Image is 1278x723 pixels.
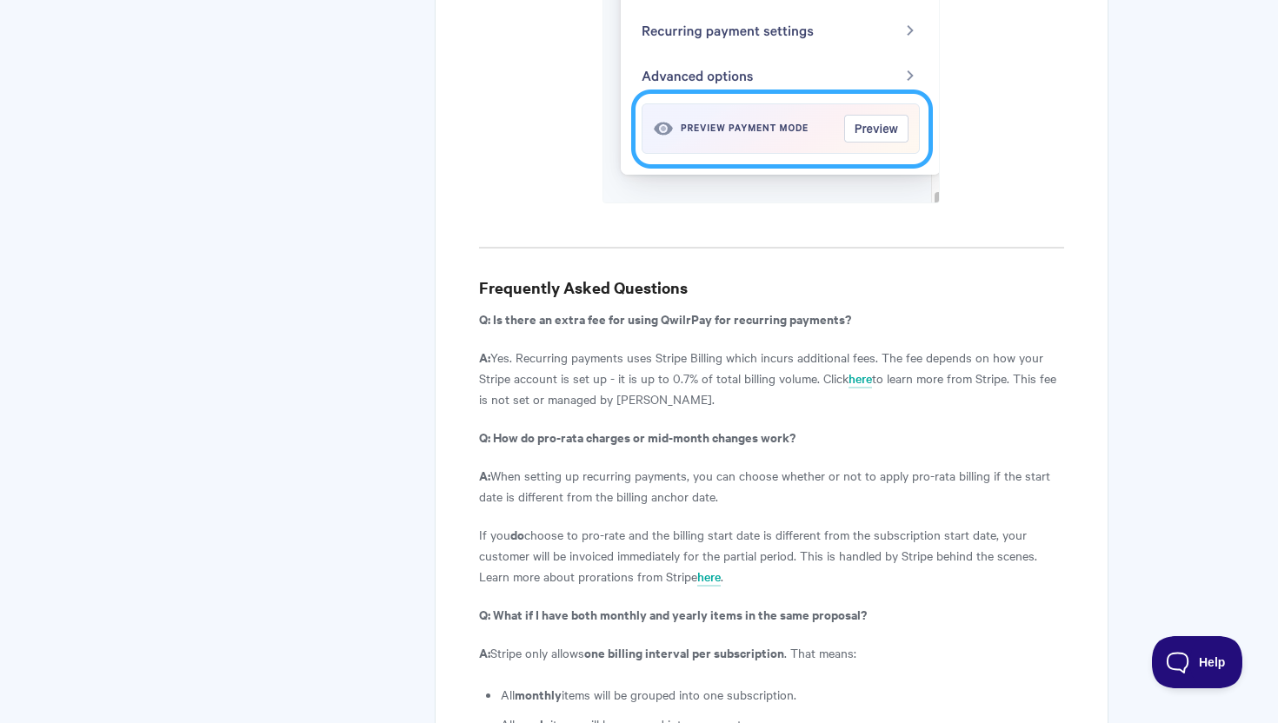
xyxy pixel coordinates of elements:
[515,685,562,703] strong: monthly
[479,643,490,661] b: A:
[479,275,1064,300] h3: Frequently Asked Questions
[479,642,1064,663] p: Stripe only allows . That means:
[510,525,524,543] strong: do
[479,466,490,484] b: A:
[479,465,1064,507] p: When setting up recurring payments, you can choose whether or not to apply pro-rata billing if th...
[1152,636,1243,688] iframe: Toggle Customer Support
[697,567,721,587] a: here
[479,347,1064,409] p: Yes. Recurring payments uses Stripe Billing which incurs additional fees. The fee depends on how ...
[849,369,872,388] a: here
[479,605,867,623] strong: Q: What if I have both monthly and yearly items in the same proposal?
[501,684,1064,705] li: All items will be grouped into one subscription.
[479,309,851,328] strong: Q: Is there an extra fee for using QwilrPay for recurring payments?
[584,643,784,661] strong: one billing interval per subscription
[479,428,795,446] strong: Q: How do pro-rata charges or mid-month changes work?
[479,524,1064,587] p: If you choose to pro-rate and the billing start date is different from the subscription start dat...
[479,348,490,366] b: A:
